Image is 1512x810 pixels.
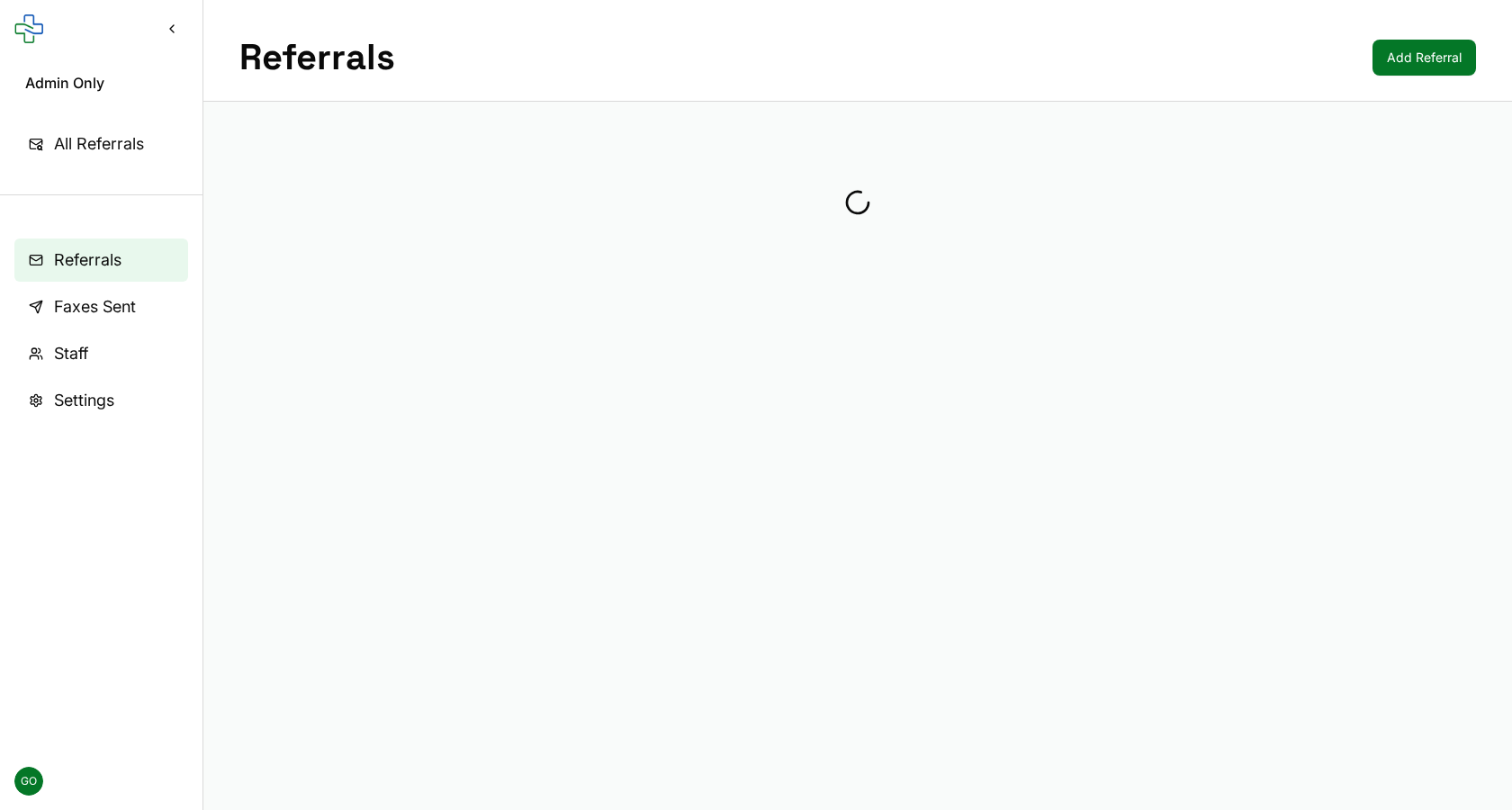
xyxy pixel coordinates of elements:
a: Settings [14,379,188,422]
span: Settings [54,388,114,413]
a: Staff [14,332,188,375]
span: Staff [54,341,88,366]
a: All Referrals [14,122,188,166]
button: Collapse sidebar [156,13,188,45]
a: Faxes Sent [14,285,188,328]
a: Add Referral [1372,40,1476,76]
h1: Referrals [239,36,395,79]
span: All Referrals [54,131,144,157]
span: Referrals [54,247,121,273]
span: Admin Only [25,72,177,94]
a: Referrals [14,238,188,282]
span: GO [14,767,43,796]
span: Faxes Sent [54,294,136,319]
